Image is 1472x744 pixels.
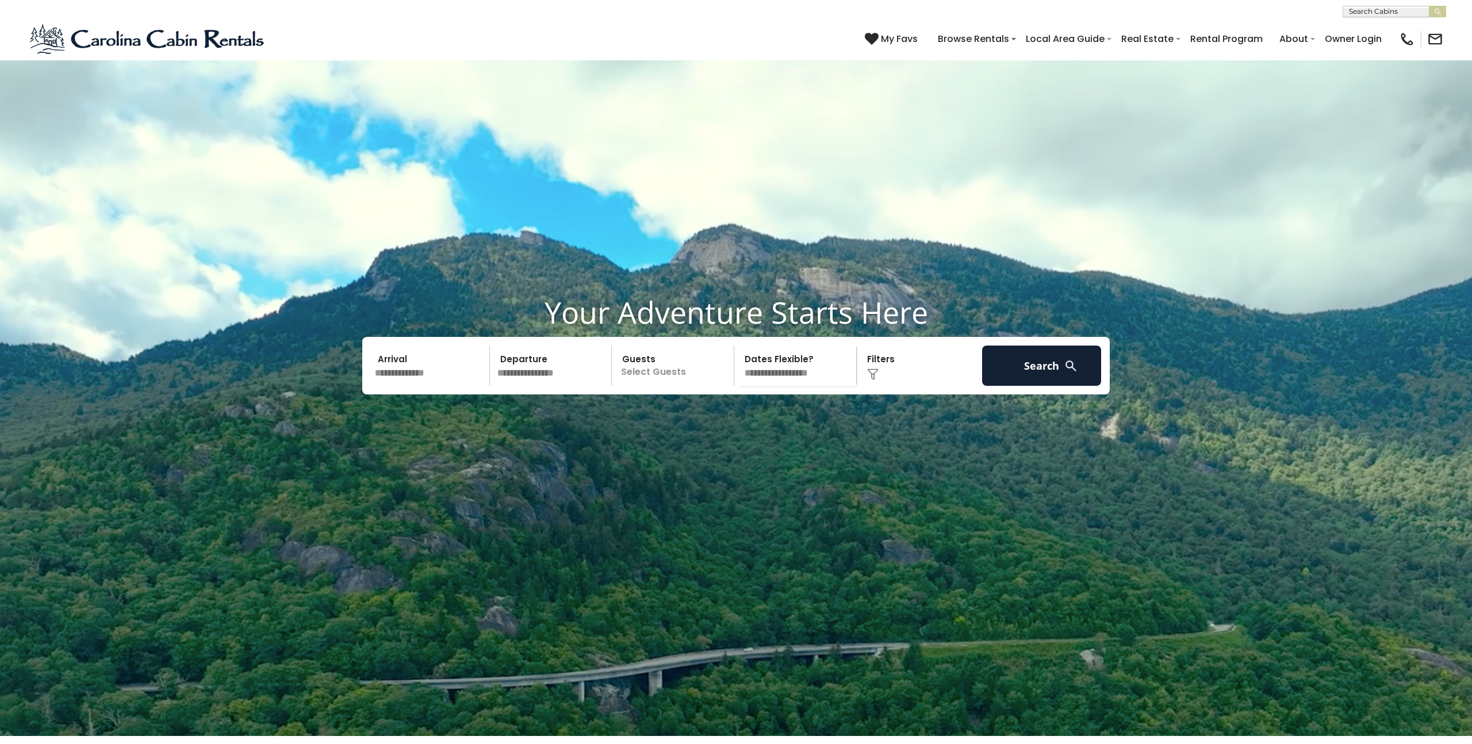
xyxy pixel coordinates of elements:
a: Real Estate [1115,29,1179,49]
img: phone-regular-black.png [1399,31,1415,47]
img: mail-regular-black.png [1427,31,1443,47]
a: Owner Login [1319,29,1387,49]
img: Blue-2.png [29,22,267,56]
a: Rental Program [1184,29,1268,49]
a: My Favs [865,32,921,47]
img: search-regular-white.png [1064,359,1078,373]
a: Local Area Guide [1020,29,1110,49]
a: About [1274,29,1314,49]
span: My Favs [881,32,918,46]
button: Search [982,346,1101,386]
a: Browse Rentals [932,29,1015,49]
img: filter--v1.png [867,369,879,380]
h1: Your Adventure Starts Here [9,294,1463,330]
p: Select Guests [615,346,734,386]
